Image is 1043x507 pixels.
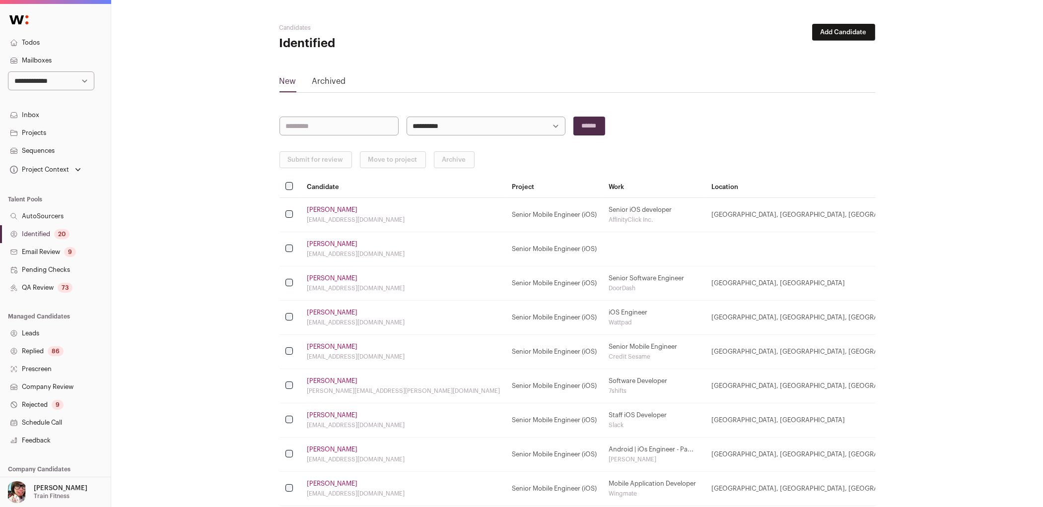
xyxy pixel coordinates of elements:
[705,471,919,506] td: [GEOGRAPHIC_DATA], [GEOGRAPHIC_DATA], [GEOGRAPHIC_DATA]
[609,318,699,326] div: Wattpad
[603,266,705,300] td: Senior Software Engineer
[8,166,69,174] div: Project Context
[307,377,357,385] a: [PERSON_NAME]
[307,343,357,351] a: [PERSON_NAME]
[64,247,76,257] div: 9
[48,346,64,356] div: 86
[307,411,357,419] a: [PERSON_NAME]
[506,403,603,437] td: Senior Mobile Engineer (iOS)
[705,176,919,197] th: Location
[603,437,705,471] td: Android | iOs Engineer - Pa...
[6,481,28,503] img: 14759586-medium_jpg
[301,176,506,197] th: Candidate
[279,75,296,91] a: New
[506,232,603,266] td: Senior Mobile Engineer (iOS)
[52,400,64,410] div: 9
[506,266,603,300] td: Senior Mobile Engineer (iOS)
[307,480,357,488] a: [PERSON_NAME]
[307,353,500,361] div: [EMAIL_ADDRESS][DOMAIN_NAME]
[279,36,478,52] h1: Identified
[603,334,705,369] td: Senior Mobile Engineer
[279,24,478,32] h2: Candidates
[705,369,919,403] td: [GEOGRAPHIC_DATA], [GEOGRAPHIC_DATA], [GEOGRAPHIC_DATA]
[705,334,919,369] td: [GEOGRAPHIC_DATA], [GEOGRAPHIC_DATA], [GEOGRAPHIC_DATA]
[34,484,87,492] p: [PERSON_NAME]
[705,197,919,232] td: [GEOGRAPHIC_DATA], [GEOGRAPHIC_DATA], [GEOGRAPHIC_DATA]
[307,421,500,429] div: [EMAIL_ADDRESS][DOMAIN_NAME]
[609,455,699,463] div: [PERSON_NAME]
[705,437,919,471] td: [GEOGRAPHIC_DATA], [GEOGRAPHIC_DATA], [GEOGRAPHIC_DATA]
[603,369,705,403] td: Software Developer
[58,283,72,293] div: 73
[307,206,357,214] a: [PERSON_NAME]
[506,437,603,471] td: Senior Mobile Engineer (iOS)
[307,250,500,258] div: [EMAIL_ADDRESS][DOMAIN_NAME]
[609,421,699,429] div: Slack
[8,163,83,177] button: Open dropdown
[705,403,919,437] td: [GEOGRAPHIC_DATA], [GEOGRAPHIC_DATA]
[312,75,346,91] a: Archived
[506,471,603,506] td: Senior Mobile Engineer (iOS)
[603,300,705,334] td: iOS Engineer
[307,284,500,292] div: [EMAIL_ADDRESS][DOMAIN_NAME]
[506,197,603,232] td: Senior Mobile Engineer (iOS)
[609,387,699,395] div: 7shifts
[307,240,357,248] a: [PERSON_NAME]
[705,300,919,334] td: [GEOGRAPHIC_DATA], [GEOGRAPHIC_DATA], [GEOGRAPHIC_DATA]
[506,334,603,369] td: Senior Mobile Engineer (iOS)
[609,284,699,292] div: DoorDash
[609,216,699,224] div: AffinityClick Inc.
[307,455,500,463] div: [EMAIL_ADDRESS][DOMAIN_NAME]
[34,492,70,500] p: Train Fitness
[307,274,357,282] a: [PERSON_NAME]
[506,300,603,334] td: Senior Mobile Engineer (iOS)
[307,216,500,224] div: [EMAIL_ADDRESS][DOMAIN_NAME]
[603,176,705,197] th: Work
[603,403,705,437] td: Staff iOS Developer
[4,481,89,503] button: Open dropdown
[506,369,603,403] td: Senior Mobile Engineer (iOS)
[4,10,34,30] img: Wellfound
[609,353,699,361] div: Credit Sesame
[307,309,357,317] a: [PERSON_NAME]
[603,471,705,506] td: Mobile Application Developer
[307,490,500,498] div: [EMAIL_ADDRESS][DOMAIN_NAME]
[603,197,705,232] td: Senior iOS developer
[506,176,603,197] th: Project
[812,24,875,41] button: Add Candidate
[307,387,500,395] div: [PERSON_NAME][EMAIL_ADDRESS][PERSON_NAME][DOMAIN_NAME]
[307,318,500,326] div: [EMAIL_ADDRESS][DOMAIN_NAME]
[705,266,919,300] td: [GEOGRAPHIC_DATA], [GEOGRAPHIC_DATA]
[54,229,70,239] div: 20
[609,490,699,498] div: Wingmate
[307,445,357,453] a: [PERSON_NAME]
